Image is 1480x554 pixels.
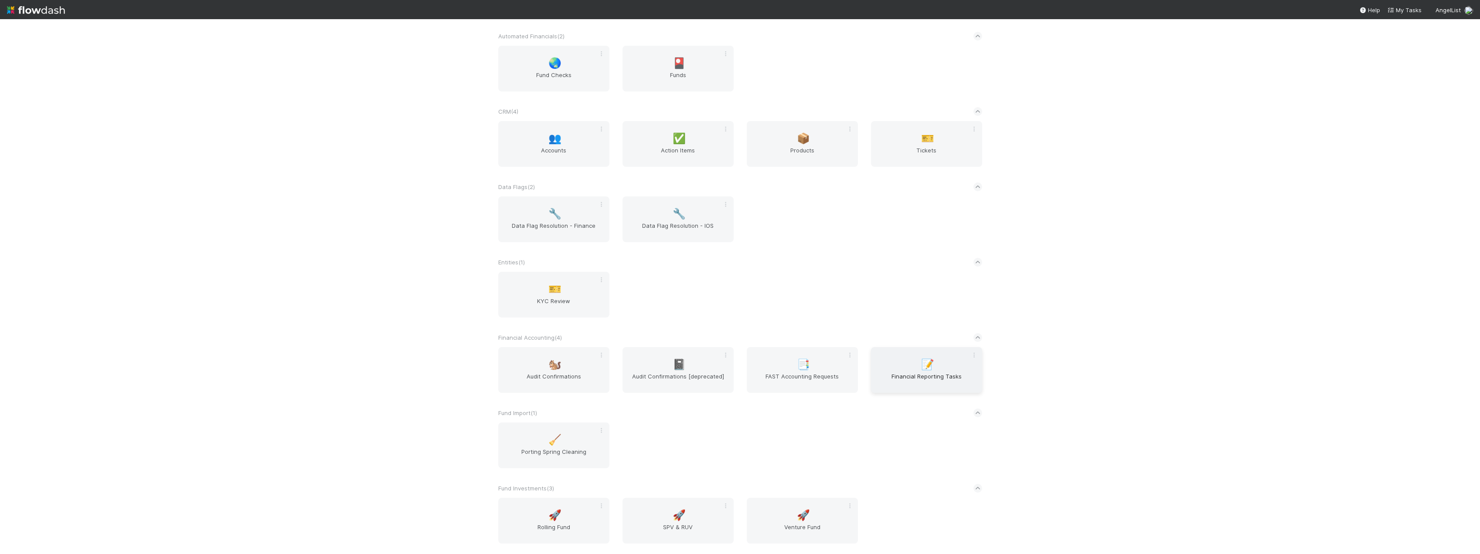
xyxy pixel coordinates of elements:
[498,498,609,544] a: 🚀Rolling Fund
[498,183,535,190] span: Data Flags ( 2 )
[548,57,561,69] span: 🌏
[874,146,979,163] span: Tickets
[498,272,609,318] a: 🎫KYC Review
[548,208,561,220] span: 🔧
[626,372,730,389] span: Audit Confirmations [deprecated]
[502,221,606,239] span: Data Flag Resolution - Finance
[1436,7,1461,14] span: AngelList
[623,498,734,544] a: 🚀SPV & RUV
[673,133,686,144] span: ✅
[623,347,734,393] a: 📓Audit Confirmations [deprecated]
[673,510,686,521] span: 🚀
[1387,6,1422,14] a: My Tasks
[673,57,686,69] span: 🎴
[502,447,606,465] span: Porting Spring Cleaning
[797,510,810,521] span: 🚀
[498,196,609,242] a: 🔧Data Flag Resolution - Finance
[498,422,609,468] a: 🧹Porting Spring Cleaning
[673,359,686,370] span: 📓
[626,146,730,163] span: Action Items
[626,523,730,540] span: SPV & RUV
[548,284,561,295] span: 🎫
[921,133,934,144] span: 🎫
[874,372,979,389] span: Financial Reporting Tasks
[750,523,854,540] span: Venture Fund
[626,71,730,88] span: Funds
[623,121,734,167] a: ✅Action Items
[498,108,518,115] span: CRM ( 4 )
[797,133,810,144] span: 📦
[1387,7,1422,14] span: My Tasks
[502,71,606,88] span: Fund Checks
[548,133,561,144] span: 👥
[921,359,934,370] span: 📝
[498,259,525,266] span: Entities ( 1 )
[626,221,730,239] span: Data Flag Resolution - IOS
[747,498,858,544] a: 🚀Venture Fund
[797,359,810,370] span: 📑
[502,297,606,314] span: KYC Review
[498,347,609,393] a: 🐿️Audit Confirmations
[747,121,858,167] a: 📦Products
[548,359,561,370] span: 🐿️
[747,347,858,393] a: 📑FAST Accounting Requests
[498,46,609,91] a: 🌏Fund Checks
[750,146,854,163] span: Products
[871,347,982,393] a: 📝Financial Reporting Tasks
[498,334,562,341] span: Financial Accounting ( 4 )
[502,523,606,540] span: Rolling Fund
[498,485,554,492] span: Fund Investments ( 3 )
[498,33,565,40] span: Automated Financials ( 2 )
[750,372,854,389] span: FAST Accounting Requests
[623,46,734,91] a: 🎴Funds
[502,372,606,389] span: Audit Confirmations
[7,3,65,17] img: logo-inverted-e16ddd16eac7371096b0.svg
[502,146,606,163] span: Accounts
[498,121,609,167] a: 👥Accounts
[1359,6,1380,14] div: Help
[871,121,982,167] a: 🎫Tickets
[548,434,561,446] span: 🧹
[1464,6,1473,15] img: avatar_c0d2ec3f-77e2-40ea-8107-ee7bdb5edede.png
[498,409,537,416] span: Fund Import ( 1 )
[548,510,561,521] span: 🚀
[623,196,734,242] a: 🔧Data Flag Resolution - IOS
[673,208,686,220] span: 🔧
